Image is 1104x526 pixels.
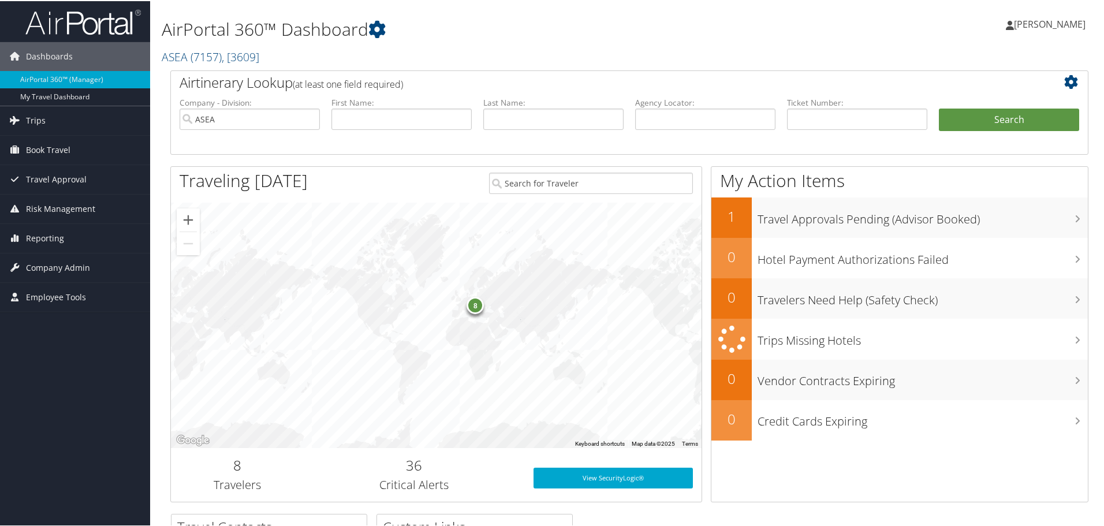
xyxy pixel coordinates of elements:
[312,476,516,492] h3: Critical Alerts
[1006,6,1097,40] a: [PERSON_NAME]
[26,223,64,252] span: Reporting
[180,72,1003,91] h2: Airtinerary Lookup
[162,16,785,40] h1: AirPortal 360™ Dashboard
[312,454,516,474] h2: 36
[758,245,1088,267] h3: Hotel Payment Authorizations Failed
[174,432,212,447] a: Open this area in Google Maps (opens a new window)
[711,277,1088,318] a: 0Travelers Need Help (Safety Check)
[711,246,752,266] h2: 0
[180,454,295,474] h2: 8
[758,285,1088,307] h3: Travelers Need Help (Safety Check)
[632,439,675,446] span: Map data ©2025
[711,286,752,306] h2: 0
[682,439,698,446] a: Terms (opens in new tab)
[174,432,212,447] img: Google
[711,167,1088,192] h1: My Action Items
[180,167,308,192] h1: Traveling [DATE]
[534,467,693,487] a: View SecurityLogic®
[635,96,775,107] label: Agency Locator:
[758,406,1088,428] h3: Credit Cards Expiring
[180,476,295,492] h3: Travelers
[293,77,403,89] span: (at least one field required)
[483,96,624,107] label: Last Name:
[1014,17,1086,29] span: [PERSON_NAME]
[711,359,1088,399] a: 0Vendor Contracts Expiring
[191,48,222,64] span: ( 7157 )
[26,164,87,193] span: Travel Approval
[26,252,90,281] span: Company Admin
[711,196,1088,237] a: 1Travel Approvals Pending (Advisor Booked)
[711,206,752,225] h2: 1
[177,207,200,230] button: Zoom in
[26,282,86,311] span: Employee Tools
[711,318,1088,359] a: Trips Missing Hotels
[711,399,1088,439] a: 0Credit Cards Expiring
[177,231,200,254] button: Zoom out
[489,171,693,193] input: Search for Traveler
[26,41,73,70] span: Dashboards
[575,439,625,447] button: Keyboard shortcuts
[711,408,752,428] h2: 0
[331,96,472,107] label: First Name:
[162,48,259,64] a: ASEA
[180,96,320,107] label: Company - Division:
[787,96,927,107] label: Ticket Number:
[26,135,70,163] span: Book Travel
[939,107,1079,130] button: Search
[26,105,46,134] span: Trips
[711,237,1088,277] a: 0Hotel Payment Authorizations Failed
[222,48,259,64] span: , [ 3609 ]
[758,204,1088,226] h3: Travel Approvals Pending (Advisor Booked)
[758,366,1088,388] h3: Vendor Contracts Expiring
[758,326,1088,348] h3: Trips Missing Hotels
[25,8,141,35] img: airportal-logo.png
[711,368,752,387] h2: 0
[467,296,484,313] div: 8
[26,193,95,222] span: Risk Management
